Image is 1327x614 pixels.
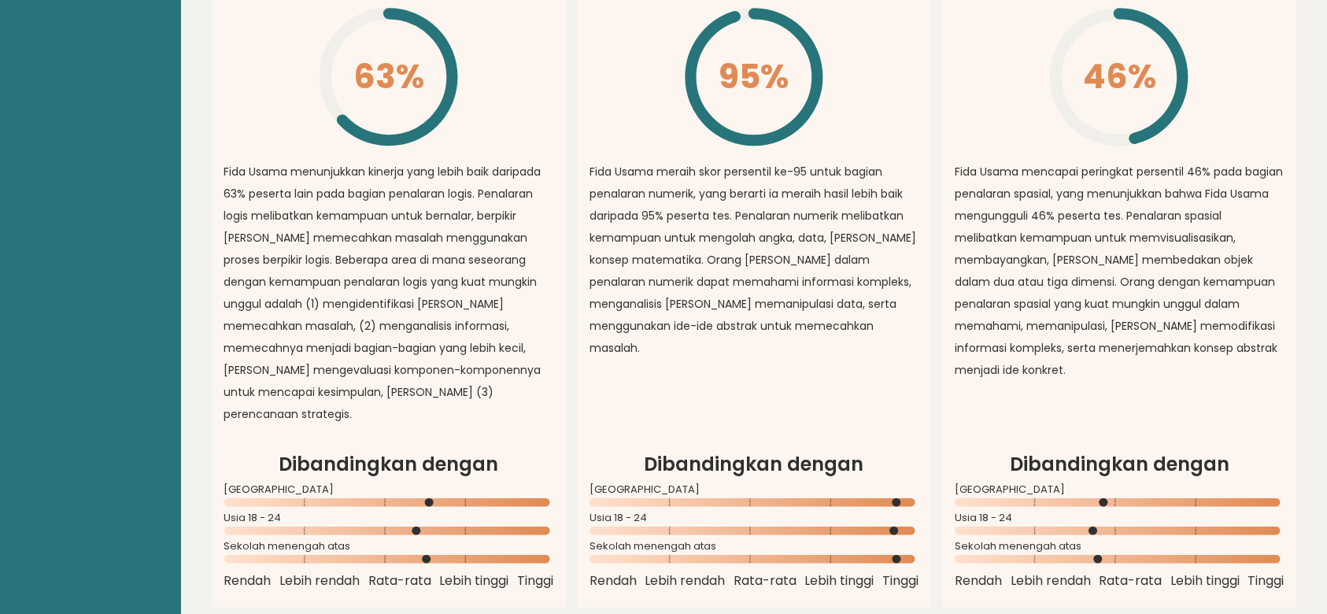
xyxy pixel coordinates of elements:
font: Lebih rendah [645,571,725,590]
font: Rendah [590,571,637,590]
font: Dibandingkan dengan [644,451,863,477]
font: Lebih tinggi [1170,571,1240,590]
font: Rata-rata [1099,571,1162,590]
font: Rata-rata [368,571,431,590]
font: Dibandingkan dengan [279,451,498,477]
font: Fida Usama menunjukkan kinerja yang lebih baik daripada 63% peserta lain pada bagian penalaran lo... [224,164,542,422]
font: [GEOGRAPHIC_DATA] [224,482,335,497]
font: Fida Usama meraih skor persentil ke-95 untuk bagian penalaran numerik, yang berarti ia meraih has... [590,164,916,356]
font: Tinggi [517,571,553,590]
font: Usia 18 - 24 [224,510,282,525]
font: Fida Usama mencapai peringkat persentil 46% pada bagian penalaran spasial, yang menunjukkan bahwa... [955,164,1283,378]
font: Sekolah menengah atas [955,538,1081,553]
font: Rata-rata [734,571,797,590]
font: Usia 18 - 24 [590,510,647,525]
font: Lebih tinggi [439,571,508,590]
font: Usia 18 - 24 [955,510,1012,525]
font: [GEOGRAPHIC_DATA] [590,482,700,497]
font: Tinggi [882,571,919,590]
font: Tinggi [1248,571,1284,590]
font: Sekolah menengah atas [224,538,351,553]
svg: \ [317,6,460,149]
svg: \ [682,6,826,149]
font: Lebih tinggi [805,571,874,590]
font: Sekolah menengah atas [590,538,716,553]
font: Lebih rendah [1011,571,1091,590]
font: Lebih rendah [279,571,360,590]
font: Dibandingkan dengan [1010,451,1229,477]
font: Rendah [224,571,272,590]
font: [GEOGRAPHIC_DATA] [955,482,1065,497]
svg: \ [1048,6,1191,149]
font: Rendah [955,571,1002,590]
